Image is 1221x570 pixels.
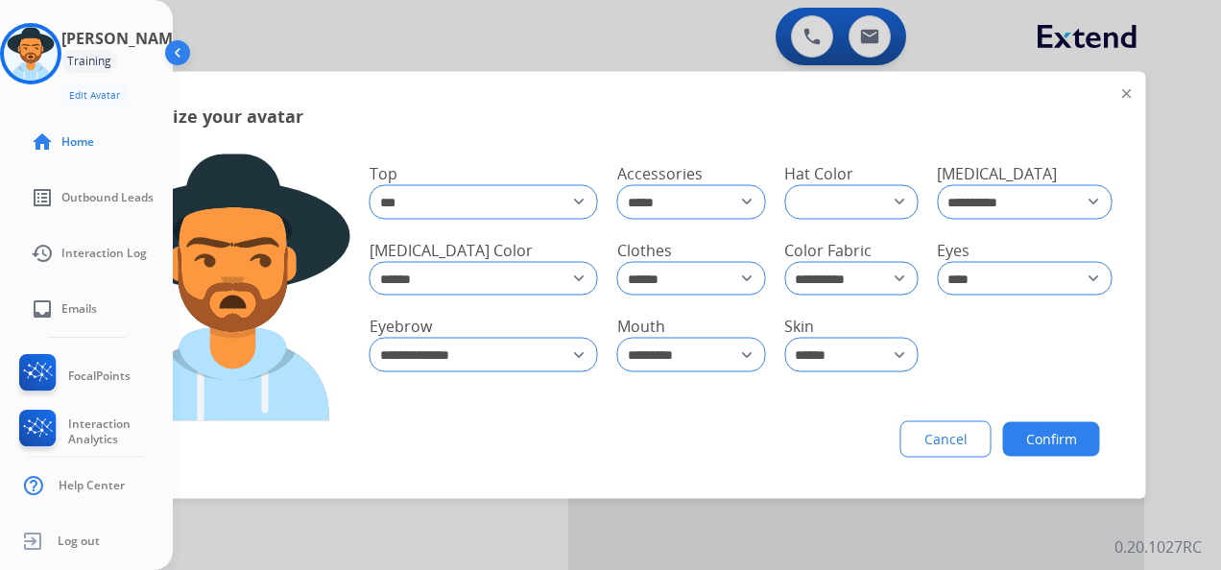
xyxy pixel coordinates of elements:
mat-icon: home [31,131,54,154]
h3: [PERSON_NAME] [61,27,186,50]
span: Customize your avatar [107,103,303,130]
mat-icon: history [31,242,54,265]
span: Hat Color [784,163,853,184]
span: Eyebrow [370,316,432,337]
button: Edit Avatar [61,84,128,107]
span: Home [61,134,94,150]
span: Skin [784,316,814,337]
img: avatar [4,27,58,81]
span: Top [370,163,397,184]
img: close-button [1122,89,1132,99]
span: Help Center [59,478,125,493]
a: FocalPoints [15,354,131,398]
span: Mouth [617,316,665,337]
span: Eyes [937,239,970,260]
span: Color Fabric [784,239,872,260]
span: Accessories [617,163,703,184]
a: Interaction Analytics [15,410,173,454]
span: FocalPoints [68,368,131,384]
span: Log out [58,534,100,549]
span: Interaction Log [61,246,147,261]
span: Outbound Leads [61,190,154,205]
span: Emails [61,301,97,317]
mat-icon: inbox [31,297,54,321]
div: Training [61,50,117,73]
span: Clothes [617,239,672,260]
mat-icon: list_alt [31,186,54,209]
span: Interaction Analytics [68,416,173,447]
button: Cancel [900,421,992,458]
span: [MEDICAL_DATA] Color [370,239,533,260]
p: 0.20.1027RC [1114,535,1202,558]
span: [MEDICAL_DATA] [937,163,1057,184]
button: Confirm [1003,422,1100,457]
